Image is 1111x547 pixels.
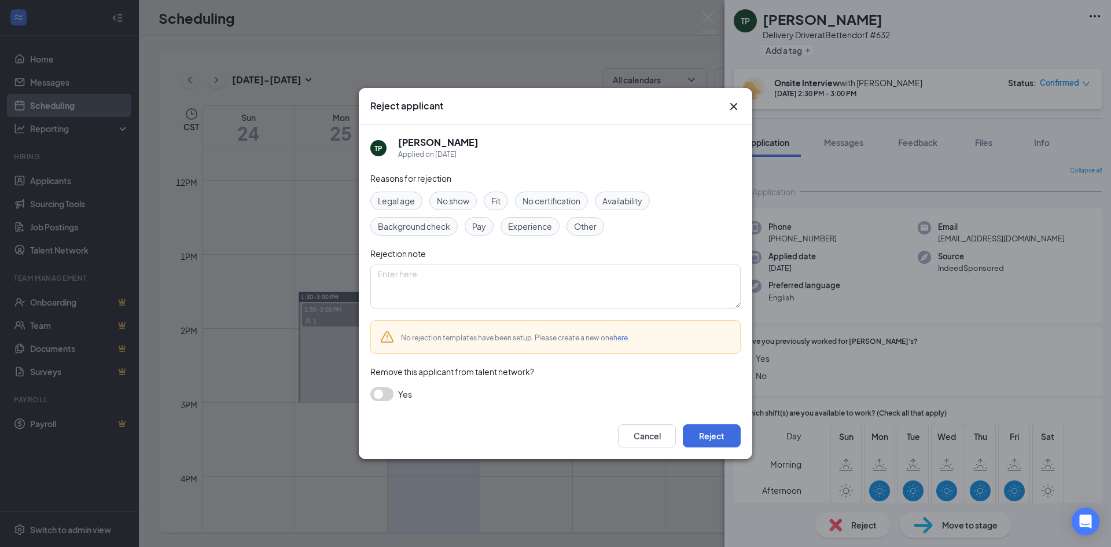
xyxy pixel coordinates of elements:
[370,173,451,183] span: Reasons for rejection
[401,333,630,342] span: No rejection templates have been setup. Please create a new one .
[380,330,394,344] svg: Warning
[472,220,486,233] span: Pay
[378,194,415,207] span: Legal age
[398,387,412,401] span: Yes
[398,136,479,149] h5: [PERSON_NAME]
[727,100,741,113] svg: Cross
[618,424,676,447] button: Cancel
[370,248,426,259] span: Rejection note
[574,220,597,233] span: Other
[398,149,479,160] div: Applied on [DATE]
[613,333,628,342] a: here
[727,100,741,113] button: Close
[508,220,552,233] span: Experience
[378,220,450,233] span: Background check
[523,194,580,207] span: No certification
[437,194,469,207] span: No show
[374,144,382,153] div: TP
[370,100,443,112] h3: Reject applicant
[491,194,501,207] span: Fit
[602,194,642,207] span: Availability
[683,424,741,447] button: Reject
[1072,508,1099,535] div: Open Intercom Messenger
[370,366,534,377] span: Remove this applicant from talent network?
